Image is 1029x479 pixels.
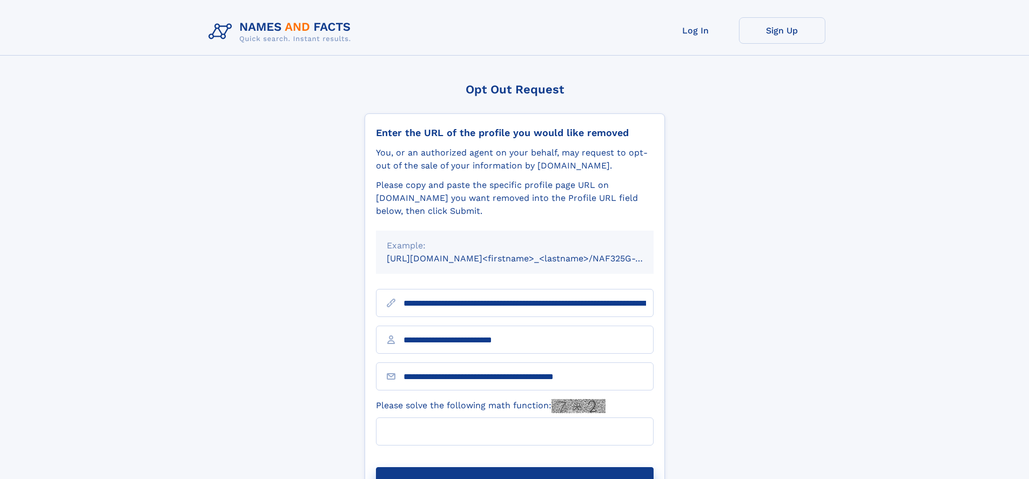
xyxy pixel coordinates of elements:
div: Please copy and paste the specific profile page URL on [DOMAIN_NAME] you want removed into the Pr... [376,179,654,218]
div: Enter the URL of the profile you would like removed [376,127,654,139]
div: Example: [387,239,643,252]
a: Log In [653,17,739,44]
div: Opt Out Request [365,83,665,96]
div: You, or an authorized agent on your behalf, may request to opt-out of the sale of your informatio... [376,146,654,172]
img: Logo Names and Facts [204,17,360,46]
a: Sign Up [739,17,825,44]
label: Please solve the following math function: [376,399,606,413]
small: [URL][DOMAIN_NAME]<firstname>_<lastname>/NAF325G-xxxxxxxx [387,253,674,264]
